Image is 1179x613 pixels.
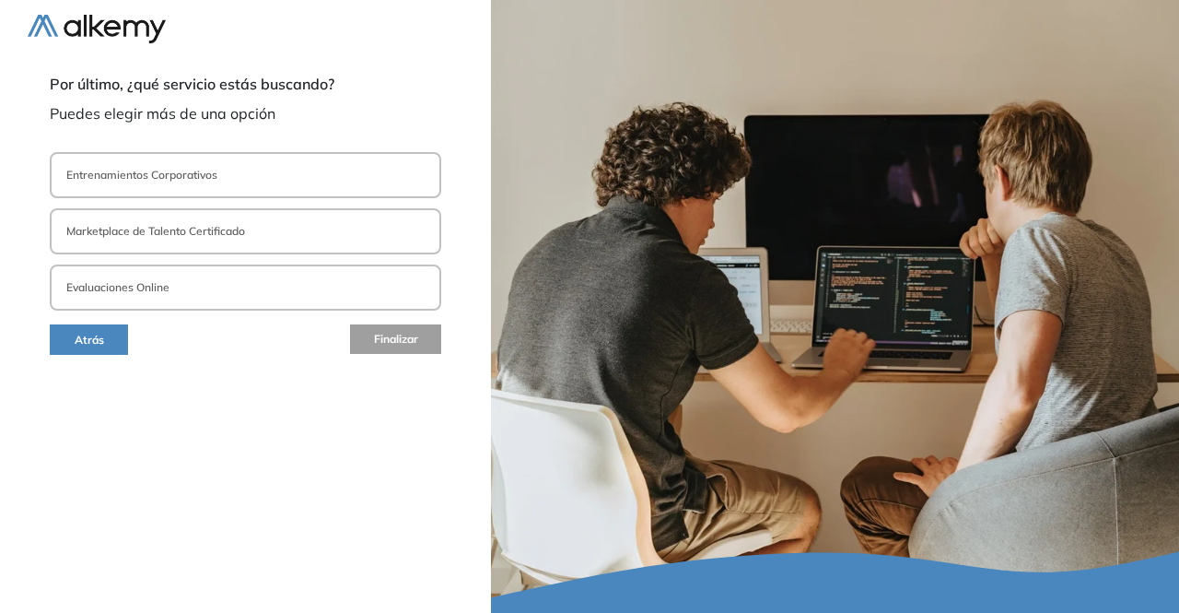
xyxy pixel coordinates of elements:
button: Evaluaciones Online [50,265,441,311]
p: Marketplace de Talento Certificado [66,223,245,240]
span: Por último, ¿qué servicio estás buscando? [50,73,441,95]
button: Finalizar [350,324,441,354]
button: Marketplace de Talento Certificado [50,208,441,254]
span: Puedes elegir más de una opción [50,102,441,124]
p: Evaluaciones Online [66,279,169,296]
p: Entrenamientos Corporativos [66,167,217,183]
button: Entrenamientos Corporativos [50,152,441,198]
button: Atrás [50,324,128,355]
